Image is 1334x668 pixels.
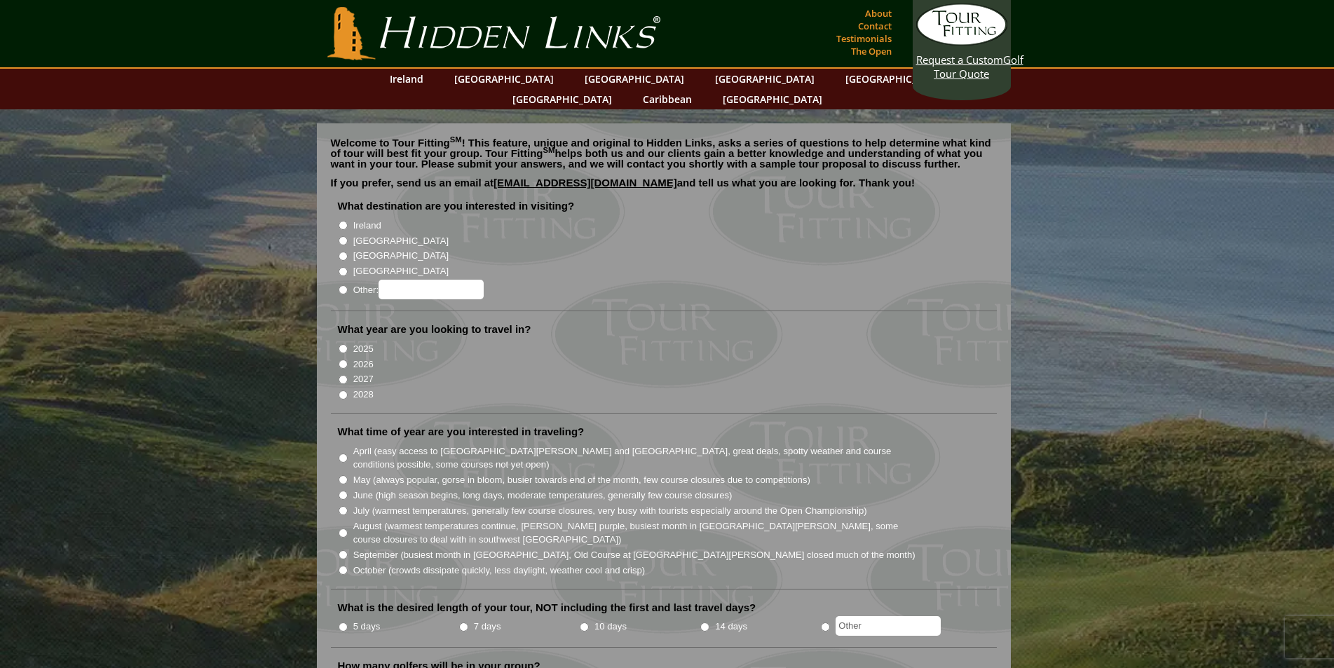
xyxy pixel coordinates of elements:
a: [GEOGRAPHIC_DATA] [716,89,829,109]
a: Request a CustomGolf Tour Quote [916,4,1007,81]
label: October (crowds dissipate quickly, less daylight, weather cool and crisp) [353,564,646,578]
label: June (high season begins, long days, moderate temperatures, generally few course closures) [353,489,733,503]
label: What destination are you interested in visiting? [338,199,575,213]
a: Contact [855,16,895,36]
label: [GEOGRAPHIC_DATA] [353,234,449,248]
sup: SM [543,146,555,154]
input: Other: [379,280,484,299]
label: [GEOGRAPHIC_DATA] [353,249,449,263]
a: Testimonials [833,29,895,48]
a: Ireland [383,69,430,89]
label: 10 days [594,620,627,634]
label: 7 days [474,620,501,634]
label: 2025 [353,342,374,356]
a: [GEOGRAPHIC_DATA] [447,69,561,89]
label: Ireland [353,219,381,233]
label: 2026 [353,357,374,372]
span: Request a Custom [916,53,1003,67]
p: Welcome to Tour Fitting ! This feature, unique and original to Hidden Links, asks a series of que... [331,137,997,169]
label: September (busiest month in [GEOGRAPHIC_DATA], Old Course at [GEOGRAPHIC_DATA][PERSON_NAME] close... [353,548,916,562]
label: August (warmest temperatures continue, [PERSON_NAME] purple, busiest month in [GEOGRAPHIC_DATA][P... [353,519,917,547]
a: [EMAIL_ADDRESS][DOMAIN_NAME] [494,177,677,189]
a: [GEOGRAPHIC_DATA] [578,69,691,89]
label: 5 days [353,620,381,634]
label: 14 days [715,620,747,634]
label: 2027 [353,372,374,386]
label: [GEOGRAPHIC_DATA] [353,264,449,278]
a: About [862,4,895,23]
label: April (easy access to [GEOGRAPHIC_DATA][PERSON_NAME] and [GEOGRAPHIC_DATA], great deals, spotty w... [353,444,917,472]
a: [GEOGRAPHIC_DATA] [708,69,822,89]
label: July (warmest temperatures, generally few course closures, very busy with tourists especially aro... [353,504,867,518]
a: [GEOGRAPHIC_DATA] [838,69,952,89]
a: The Open [848,41,895,61]
a: Caribbean [636,89,699,109]
input: Other [836,616,941,636]
a: [GEOGRAPHIC_DATA] [505,89,619,109]
label: May (always popular, gorse in bloom, busier towards end of the month, few course closures due to ... [353,473,810,487]
label: What is the desired length of your tour, NOT including the first and last travel days? [338,601,756,615]
label: Other: [353,280,484,299]
label: What year are you looking to travel in? [338,322,531,336]
sup: SM [450,135,462,144]
label: 2028 [353,388,374,402]
p: If you prefer, send us an email at and tell us what you are looking for. Thank you! [331,177,997,198]
label: What time of year are you interested in traveling? [338,425,585,439]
